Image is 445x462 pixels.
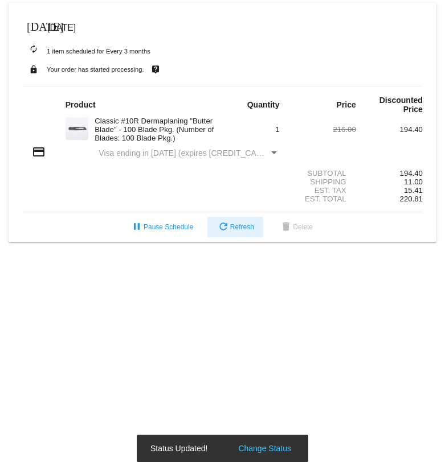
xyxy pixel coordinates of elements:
[337,100,356,109] strong: Price
[149,62,162,77] mat-icon: live_help
[130,223,193,231] span: Pause Schedule
[404,186,423,195] span: 15.41
[32,145,46,159] mat-icon: credit_card
[270,217,322,237] button: Delete
[279,221,293,234] mat-icon: delete
[289,125,356,134] div: 216.00
[66,117,88,140] img: dermaplanepro-10r-dermaplaning-blade-up-close.png
[289,195,356,203] div: Est. Total
[27,43,40,56] mat-icon: autorenew
[27,62,40,77] mat-icon: lock
[150,443,295,454] simple-snack-bar: Status Updated!
[99,148,297,158] span: Visa ending in [DATE] (expires [CREDIT_CARD_DATA])
[289,186,356,195] div: Est. Tax
[66,100,96,109] strong: Product
[121,217,202,237] button: Pause Schedule
[404,178,423,186] span: 11.00
[89,117,222,142] div: Classic #10R Dermaplaning "Butter Blade" - 100 Blade Pkg. (Number of Blades: 100 Blade Pkg.)
[99,148,279,158] mat-select: Payment Method
[47,66,144,73] small: Your order has started processing.
[217,223,254,231] span: Refresh
[356,125,423,134] div: 194.40
[289,178,356,186] div: Shipping
[27,19,40,32] mat-icon: [DATE]
[356,169,423,178] div: 194.40
[247,100,280,109] strong: Quantity
[379,96,423,114] strong: Discounted Price
[235,443,295,454] button: Change Status
[130,221,144,234] mat-icon: pause
[400,195,423,203] span: 220.81
[22,48,150,55] small: 1 item scheduled for Every 3 months
[275,125,279,134] span: 1
[279,223,313,231] span: Delete
[289,169,356,178] div: Subtotal
[217,221,230,234] mat-icon: refresh
[207,217,263,237] button: Refresh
